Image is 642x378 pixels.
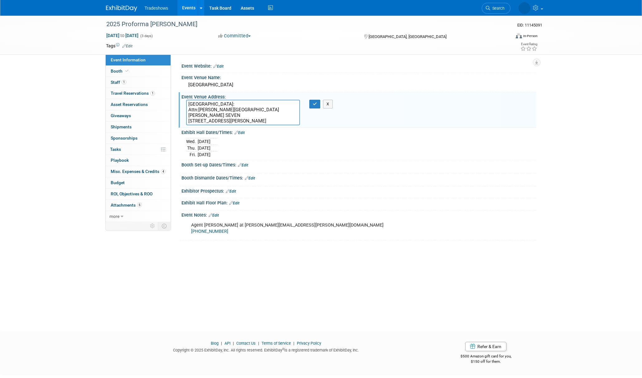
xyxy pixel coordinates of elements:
[234,131,245,135] a: Edit
[245,176,255,180] a: Edit
[111,80,126,85] span: Staff
[181,160,536,168] div: Booth Set-up Dates/Times:
[106,189,171,199] a: ROI, Objectives & ROO
[186,138,198,145] td: Wed.
[517,23,542,27] span: Event ID: 11145091
[229,201,239,205] a: Edit
[436,359,536,364] div: $150 off for them.
[137,203,142,207] span: 6
[111,169,166,174] span: Misc. Expenses & Credits
[122,44,133,48] a: Edit
[238,163,248,167] a: Edit
[111,136,138,141] span: Sponsorships
[111,102,148,107] span: Asset Reservations
[106,133,171,144] a: Sponsorships
[181,128,536,136] div: Exhibit Hall Dates/Times:
[181,198,536,206] div: Exhibit Hall Floor Plan:
[465,342,506,351] a: Refer & Earn
[181,186,536,194] div: Exhibitor Prospectus:
[209,213,219,218] a: Edit
[519,2,530,14] img: Linda Yilmazian
[111,91,155,96] span: Travel Reservations
[110,147,121,152] span: Tasks
[106,211,171,222] a: more
[140,34,153,38] span: (3 days)
[213,64,224,69] a: Edit
[106,88,171,99] a: Travel Reservations1
[436,350,536,364] div: $500 Amazon gift card for you,
[150,91,155,96] span: 1
[111,124,132,129] span: Shipments
[106,346,427,353] div: Copyright © 2025 ExhibitDay, Inc. All rights reserved. ExhibitDay is a registered trademark of Ex...
[111,69,130,74] span: Booth
[106,43,133,49] td: Tags
[158,222,171,230] td: Toggle Event Tabs
[106,166,171,177] a: Misc. Expenses & Credits4
[181,61,536,69] div: Event Website:
[111,203,142,208] span: Attachments
[111,158,129,163] span: Playbook
[220,341,224,346] span: |
[198,138,210,145] td: [DATE]
[211,341,219,346] a: Blog
[119,33,125,38] span: to
[109,214,119,219] span: more
[106,155,171,166] a: Playbook
[125,69,128,73] i: Booth reservation complete
[523,34,538,38] div: In-Person
[147,222,158,230] td: Personalize Event Tab Strip
[490,6,504,11] span: Search
[282,347,284,351] sup: ®
[226,189,236,194] a: Edit
[224,341,230,346] a: API
[198,151,210,158] td: [DATE]
[106,77,171,88] a: Staff1
[297,341,321,346] a: Privacy Policy
[186,80,532,90] div: [GEOGRAPHIC_DATA]
[106,144,171,155] a: Tasks
[323,100,333,108] button: X
[198,145,210,151] td: [DATE]
[369,34,447,39] span: [GEOGRAPHIC_DATA], [GEOGRAPHIC_DATA]
[257,341,261,346] span: |
[106,110,171,121] a: Giveaways
[191,229,228,234] a: [PHONE_NUMBER]
[186,151,198,158] td: Fri.
[145,6,168,11] span: Tradeshows
[106,122,171,132] a: Shipments
[181,92,536,100] div: Event Venue Address:
[111,180,125,185] span: Budget
[106,200,171,211] a: Attachments6
[292,341,296,346] span: |
[181,73,536,81] div: Event Venue Name:
[106,33,139,38] span: [DATE] [DATE]
[106,177,171,188] a: Budget
[122,80,126,84] span: 1
[106,5,137,12] img: ExhibitDay
[106,99,171,110] a: Asset Reservations
[104,19,501,30] div: 2025 Proforma [PERSON_NAME]
[474,32,538,42] div: Event Format
[516,33,522,38] img: Format-Inperson.png
[161,169,166,174] span: 4
[216,33,253,39] button: Committed
[111,191,152,196] span: ROI, Objectives & ROO
[111,57,146,62] span: Event Information
[181,210,536,218] div: Event Notes:
[106,55,171,65] a: Event Information
[181,173,536,181] div: Booth Dismantle Dates/Times:
[482,3,510,14] a: Search
[520,43,537,46] div: Event Rating
[186,145,198,151] td: Thu.
[262,341,291,346] a: Terms of Service
[111,113,131,118] span: Giveaways
[187,219,468,238] div: Agent [PERSON_NAME] at [PERSON_NAME][EMAIL_ADDRESS][PERSON_NAME][DOMAIN_NAME]
[236,341,256,346] a: Contact Us
[231,341,235,346] span: |
[106,66,171,77] a: Booth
